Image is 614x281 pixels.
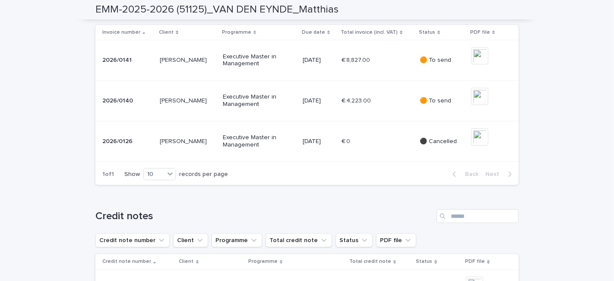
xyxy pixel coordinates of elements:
button: PDF file [376,233,416,247]
div: 10 [144,170,165,179]
p: records per page [179,171,228,178]
p: € 8,827.00 [342,55,372,64]
tr: 2026/01412026/0141 [PERSON_NAME][PERSON_NAME] Executive Master in Management[DATE]€ 8,827.00€ 8,8... [95,40,519,80]
p: Credit note number [102,257,151,266]
p: 1 of 1 [95,164,121,185]
p: Due date [302,28,325,37]
p: [DATE] [303,97,335,105]
p: Invoice number [102,28,140,37]
p: 2026/0126 [102,136,134,145]
p: 🟠 To send [420,97,464,105]
p: Executive Master in Management [223,53,285,68]
p: Client [179,257,194,266]
p: Total credit note [349,257,391,266]
p: € 0 [342,136,352,145]
p: Client [159,28,174,37]
button: Programme [212,233,262,247]
button: Next [482,170,519,178]
h2: EMM-2025-2026 (51125)_VAN DEN EYNDE_Matthias [95,3,339,16]
p: [PERSON_NAME] [160,96,209,105]
p: 2026/0141 [102,55,133,64]
p: [PERSON_NAME] [160,136,209,145]
p: 🟠 To send [420,57,464,64]
button: Client [173,233,208,247]
p: € 4,223.00 [342,96,373,105]
p: 2026/0140 [102,96,135,105]
p: Executive Master in Management [223,134,285,149]
p: ⚫ Cancelled [420,138,464,145]
tr: 2026/01262026/0126 [PERSON_NAME][PERSON_NAME] Executive Master in Management[DATE]€ 0€ 0 ⚫ Cancelled [95,121,519,162]
p: [DATE] [303,138,335,145]
button: Credit note number [95,233,170,247]
span: Next [485,171,504,177]
tr: 2026/01402026/0140 [PERSON_NAME][PERSON_NAME] Executive Master in Management[DATE]€ 4,223.00€ 4,2... [95,80,519,121]
p: Programme [222,28,251,37]
button: Status [335,233,373,247]
p: Total invoice (incl. VAT) [341,28,398,37]
button: Total credit note [266,233,332,247]
p: PDF file [470,28,490,37]
input: Search [437,209,519,223]
h1: Credit notes [95,210,433,223]
span: Back [460,171,478,177]
p: Programme [248,257,278,266]
p: PDF file [465,257,485,266]
button: Back [446,170,482,178]
p: Status [419,28,435,37]
p: Show [124,171,140,178]
p: Executive Master in Management [223,93,285,108]
p: Status [416,257,432,266]
p: Matthias VAN DEN EYNDE [160,55,209,64]
p: [DATE] [303,57,335,64]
